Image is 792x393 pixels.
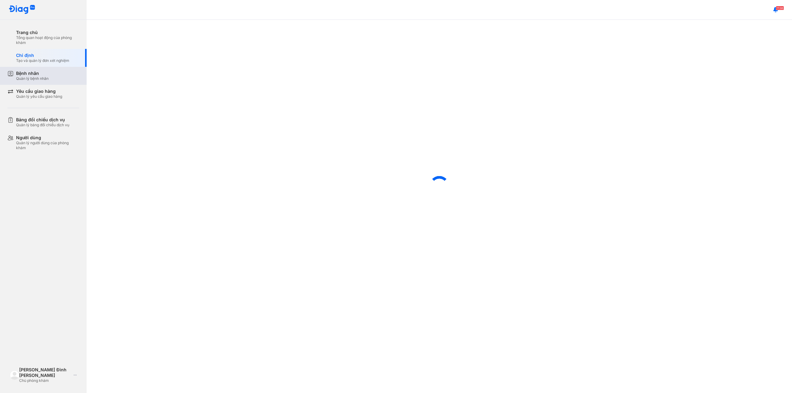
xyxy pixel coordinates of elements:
div: Quản lý bệnh nhân [16,76,49,81]
div: Trang chủ [16,30,79,35]
div: [PERSON_NAME] Đình [PERSON_NAME] [19,367,71,378]
div: Quản lý bảng đối chiếu dịch vụ [16,123,69,127]
div: Tổng quan hoạt động của phòng khám [16,35,79,45]
div: Bảng đối chiếu dịch vụ [16,117,69,123]
span: 1138 [776,6,784,10]
div: Quản lý người dùng của phòng khám [16,140,79,150]
div: Người dùng [16,135,79,140]
div: Yêu cầu giao hàng [16,89,62,94]
img: logo [9,5,35,15]
div: Bệnh nhân [16,71,49,76]
div: Chỉ định [16,53,69,58]
div: Quản lý yêu cầu giao hàng [16,94,62,99]
div: Tạo và quản lý đơn xét nghiệm [16,58,69,63]
img: logo [10,370,19,380]
div: Chủ phòng khám [19,378,71,383]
